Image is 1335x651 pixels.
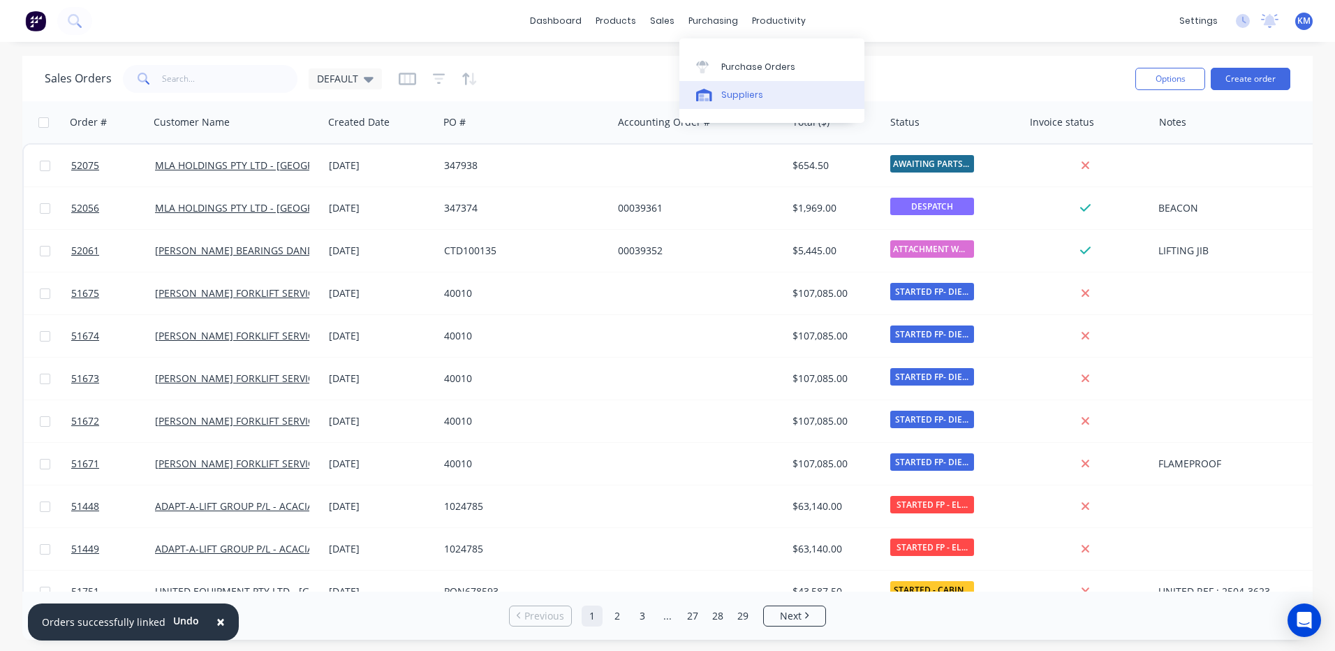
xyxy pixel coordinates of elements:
[71,499,99,513] span: 51448
[792,499,874,513] div: $63,140.00
[71,457,99,471] span: 51671
[792,585,874,599] div: $43,587.50
[745,10,813,31] div: productivity
[443,115,466,129] div: PO #
[890,240,974,258] span: ATTACHMENT WORK...
[155,372,431,385] a: [PERSON_NAME] FORKLIFT SERVICES - [GEOGRAPHIC_DATA]
[721,89,763,101] div: Suppliers
[444,329,599,343] div: 40010
[1135,68,1205,90] button: Options
[71,358,155,400] a: 51673
[329,585,433,599] div: [DATE]
[618,115,710,129] div: Accounting Order #
[329,286,433,300] div: [DATE]
[643,10,681,31] div: sales
[444,286,599,300] div: 40010
[1297,15,1311,27] span: KM
[792,542,874,556] div: $63,140.00
[155,457,431,470] a: [PERSON_NAME] FORKLIFT SERVICES - [GEOGRAPHIC_DATA]
[707,606,728,627] a: Page 28
[71,230,155,272] a: 52061
[444,159,599,173] div: 347938
[890,325,974,343] span: STARTED FP- DIE...
[329,542,433,556] div: [DATE]
[890,198,974,215] span: DESPATCH
[607,606,628,627] a: Page 2
[329,414,433,428] div: [DATE]
[1211,68,1290,90] button: Create order
[582,606,603,627] a: Page 1 is your current page
[71,286,99,300] span: 51675
[329,499,433,513] div: [DATE]
[890,368,974,386] span: STARTED FP- DIE...
[444,457,599,471] div: 40010
[682,606,703,627] a: Page 27
[589,10,643,31] div: products
[679,81,864,109] a: Suppliers
[25,10,46,31] img: Factory
[632,606,653,627] a: Page 3
[681,10,745,31] div: purchasing
[71,145,155,186] a: 52075
[780,609,802,623] span: Next
[71,485,155,527] a: 51448
[721,61,795,73] div: Purchase Orders
[165,610,207,631] button: Undo
[444,499,599,513] div: 1024785
[71,571,155,613] a: 51751
[155,244,390,257] a: [PERSON_NAME] BEARINGS DANDENONG PTY LTD
[792,244,874,258] div: $5,445.00
[71,272,155,314] a: 51675
[679,52,864,80] a: Purchase Orders
[444,585,599,599] div: PON678593
[329,457,433,471] div: [DATE]
[444,542,599,556] div: 1024785
[71,201,99,215] span: 52056
[792,286,874,300] div: $107,085.00
[792,372,874,386] div: $107,085.00
[1288,604,1321,637] div: Open Intercom Messenger
[618,201,773,215] div: 00039361
[202,606,239,639] button: Close
[890,411,974,428] span: STARTED FP- DIE...
[162,65,298,93] input: Search...
[732,606,753,627] a: Page 29
[329,329,433,343] div: [DATE]
[764,609,825,623] a: Next page
[444,201,599,215] div: 347374
[216,612,225,631] span: ×
[618,244,773,258] div: 00039352
[155,286,431,300] a: [PERSON_NAME] FORKLIFT SERVICES - [GEOGRAPHIC_DATA]
[71,329,99,343] span: 51674
[155,414,431,427] a: [PERSON_NAME] FORKLIFT SERVICES - [GEOGRAPHIC_DATA]
[1159,115,1186,129] div: Notes
[71,443,155,485] a: 51671
[890,115,920,129] div: Status
[329,201,433,215] div: [DATE]
[890,155,974,173] span: AWAITING PARTS ...
[890,539,974,556] span: STARTED FP - EL...
[792,414,874,428] div: $107,085.00
[70,115,107,129] div: Order #
[792,201,874,215] div: $1,969.00
[155,159,373,172] a: MLA HOLDINGS PTY LTD - [GEOGRAPHIC_DATA]
[1172,10,1225,31] div: settings
[155,201,373,214] a: MLA HOLDINGS PTY LTD - [GEOGRAPHIC_DATA]
[444,414,599,428] div: 40010
[657,606,678,627] a: Jump forward
[444,244,599,258] div: CTD100135
[890,581,974,599] span: STARTED - CABIN...
[155,329,431,342] a: [PERSON_NAME] FORKLIFT SERVICES - [GEOGRAPHIC_DATA]
[523,10,589,31] a: dashboard
[155,499,345,513] a: ADAPT-A-LIFT GROUP P/L - ACACIA RIDGE
[45,72,112,85] h1: Sales Orders
[154,115,230,129] div: Customer Name
[71,542,99,556] span: 51449
[890,283,974,300] span: STARTED FP- DIE...
[792,457,874,471] div: $107,085.00
[503,606,832,627] ul: Pagination
[328,115,390,129] div: Created Date
[329,244,433,258] div: [DATE]
[155,542,345,555] a: ADAPT-A-LIFT GROUP P/L - ACACIA RIDGE
[155,585,395,598] a: UNITED EQUIPMENT PTY LTD - [GEOGRAPHIC_DATA]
